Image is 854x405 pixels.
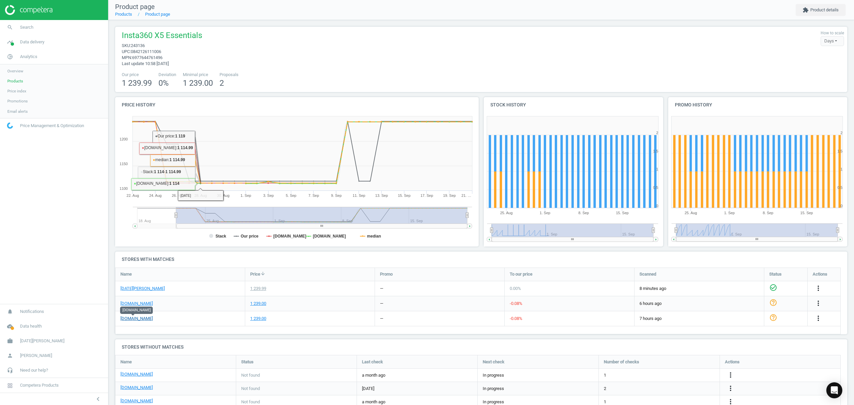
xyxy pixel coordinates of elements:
h4: Promo history [668,97,848,113]
span: 1 [604,372,606,378]
tspan: 9. Sep [331,193,342,197]
div: Open Intercom Messenger [826,382,842,398]
i: headset_mic [4,364,16,377]
span: Last update 10:58 [DATE] [122,61,169,66]
span: Not found [241,399,260,405]
a: [DOMAIN_NAME] [120,385,153,391]
tspan: 21. … [461,193,471,197]
div: — [380,286,383,292]
span: 0 % [158,78,169,88]
tspan: 8. Sep [763,211,773,215]
i: pie_chart_outlined [4,50,16,63]
button: chevron_left [90,395,106,403]
i: check_circle_outline [769,284,777,292]
tspan: Stack [216,234,226,239]
h4: Stores without matches [115,339,847,355]
text: 1 [840,167,842,171]
h4: Price history [115,97,479,113]
span: Product page [115,3,155,11]
span: 1 [604,399,606,405]
i: arrow_downward [260,271,266,276]
span: In progress [483,372,504,378]
text: 1100 [120,186,128,190]
i: more_vert [814,314,822,322]
span: Scanned [639,271,656,277]
span: 243136 [131,43,145,48]
tspan: 11. Sep [353,193,365,197]
span: In progress [483,386,504,392]
span: Data delivery [20,39,44,45]
span: Search [20,24,33,30]
i: notifications [4,305,16,318]
span: Price Management & Optimization [20,123,84,129]
span: [PERSON_NAME] [20,353,52,359]
text: 2 [840,131,842,135]
span: Overview [7,68,23,74]
span: [DATE][PERSON_NAME] [20,338,64,344]
text: 0.5 [653,185,658,189]
i: extension [803,7,809,13]
span: sku : [122,43,131,48]
i: chevron_left [94,395,102,403]
a: Products [115,12,132,17]
a: Product page [145,12,170,17]
div: Days [821,36,844,46]
tspan: 7. Sep [308,193,319,197]
label: How to scale [821,30,844,36]
span: 0842126111006 [131,49,161,54]
span: a month ago [362,372,472,378]
tspan: 13. Sep [375,193,388,197]
tspan: 24. Aug [149,193,161,197]
span: In progress [483,399,504,405]
i: more_vert [727,384,735,392]
span: 2 [604,386,606,392]
text: 0.5 [837,185,842,189]
tspan: 1. Sep [724,211,735,215]
text: 0 [840,204,842,208]
div: 1 239.00 [250,301,266,307]
span: 1 239.00 [183,78,213,88]
tspan: [DOMAIN_NAME] [313,234,346,239]
i: help_outline [769,314,777,322]
span: Actions [813,271,827,277]
tspan: 1. Sep [540,211,550,215]
button: more_vert [727,371,735,380]
tspan: 19. Sep [443,193,456,197]
a: [DOMAIN_NAME] [120,371,153,377]
span: Competera Products [20,382,59,388]
div: — [380,301,383,307]
tspan: [DOMAIN_NAME] [273,234,306,239]
tspan: 1. Sep [241,193,251,197]
span: mpn : [122,55,132,60]
span: Status [769,271,782,277]
span: Number of checks [604,359,639,365]
i: work [4,335,16,347]
img: wGWNvw8QSZomAAAAABJRU5ErkJggg== [7,122,13,129]
span: Promo [380,271,393,277]
span: Proposals [220,72,239,78]
text: 1.5 [653,149,658,153]
span: upc : [122,49,131,54]
span: Name [120,271,132,277]
div: — [380,316,383,322]
span: Not found [241,386,260,392]
span: Our price [122,72,152,78]
div: [DOMAIN_NAME] [120,307,153,314]
span: Data health [20,323,42,329]
tspan: 17. Sep [420,193,433,197]
span: 6977644761496 [132,55,162,60]
span: -0.08 % [510,301,522,306]
span: Next check [483,359,504,365]
h4: Stock history [484,97,663,113]
span: Last check [362,359,383,365]
span: Insta360 X5 Essentials [122,30,202,43]
span: Price [250,271,260,277]
tspan: 15. Sep [800,211,813,215]
span: 0.00 % [510,286,521,291]
span: 8 minutes ago [639,286,759,292]
tspan: 28. Aug [194,193,207,197]
i: more_vert [814,284,822,292]
a: [DATE][PERSON_NAME] [120,286,165,292]
text: 2 [656,131,658,135]
span: -0.08 % [510,316,522,321]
